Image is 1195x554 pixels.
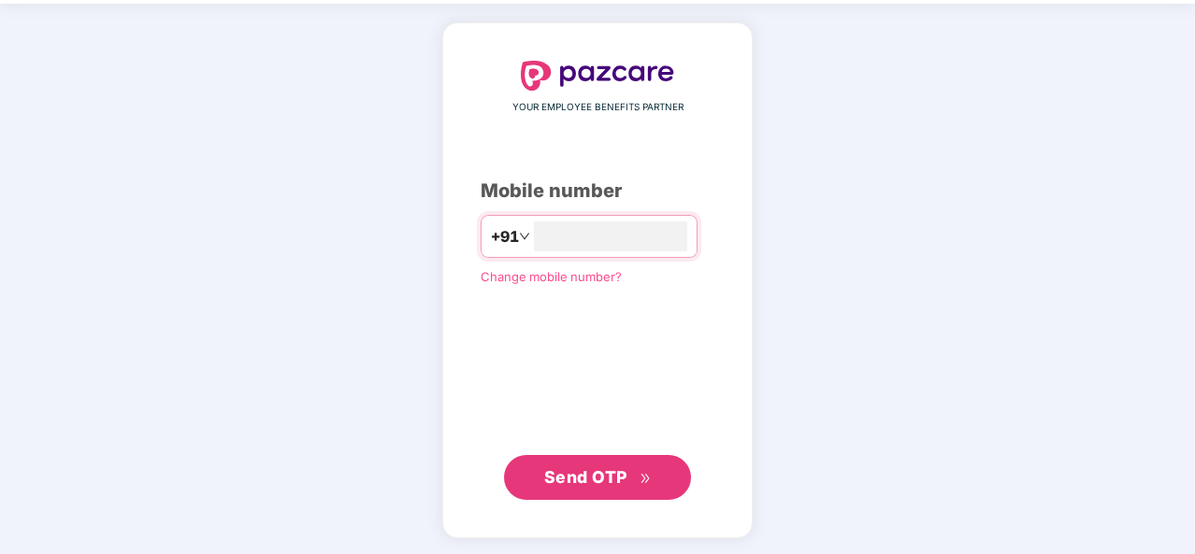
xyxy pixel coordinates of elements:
[519,231,530,242] span: down
[491,225,519,249] span: +91
[640,473,652,485] span: double-right
[544,467,627,487] span: Send OTP
[481,177,714,206] div: Mobile number
[521,61,674,91] img: logo
[504,455,691,500] button: Send OTPdouble-right
[512,100,684,115] span: YOUR EMPLOYEE BENEFITS PARTNER
[481,269,622,284] a: Change mobile number?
